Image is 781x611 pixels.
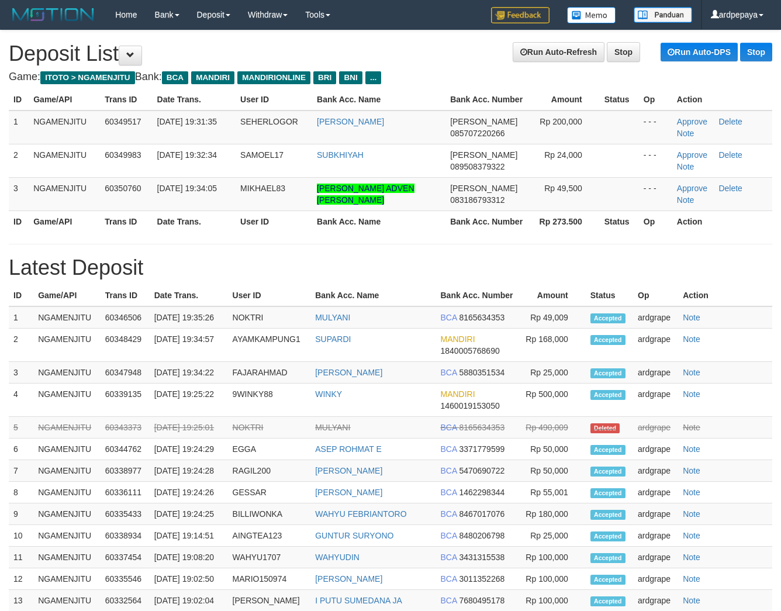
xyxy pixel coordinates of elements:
[677,184,707,193] a: Approve
[740,43,772,61] a: Stop
[518,306,586,329] td: Rp 49,009
[590,467,626,477] span: Accepted
[513,42,604,62] a: Run Auto-Refresh
[440,423,457,432] span: BCA
[40,71,135,84] span: ITOTO > NGAMENJITU
[450,162,504,171] span: 089508379322
[633,547,678,568] td: ardgrape
[33,568,101,590] td: NGAMENJITU
[440,509,457,519] span: BCA
[440,389,475,399] span: MANDIRI
[677,150,707,160] a: Approve
[29,111,100,144] td: NGAMENJITU
[9,256,772,279] h1: Latest Deposit
[150,503,228,525] td: [DATE] 19:24:25
[9,144,29,177] td: 2
[639,144,672,177] td: - - -
[237,71,310,84] span: MANDIRIONLINE
[101,525,150,547] td: 60338934
[683,466,700,475] a: Note
[518,362,586,384] td: Rp 25,000
[228,503,311,525] td: BILLIWONKA
[9,71,772,83] h4: Game: Bank:
[450,184,517,193] span: [PERSON_NAME]
[150,525,228,547] td: [DATE] 19:14:51
[440,488,457,497] span: BCA
[315,466,382,475] a: [PERSON_NAME]
[317,184,414,205] a: [PERSON_NAME] ADVEN [PERSON_NAME]
[29,177,100,210] td: NGAMENJITU
[9,362,33,384] td: 3
[633,285,678,306] th: Op
[633,525,678,547] td: ardgrape
[440,574,457,584] span: BCA
[459,423,504,432] span: 8165634353
[518,460,586,482] td: Rp 50,000
[228,417,311,439] td: NOKTRI
[633,482,678,503] td: ardgrape
[313,71,336,84] span: BRI
[9,482,33,503] td: 8
[9,89,29,111] th: ID
[105,184,141,193] span: 60350760
[459,466,504,475] span: 5470690722
[33,503,101,525] td: NGAMENJITU
[105,117,141,126] span: 60349517
[33,417,101,439] td: NGAMENJITU
[440,334,475,344] span: MANDIRI
[518,285,586,306] th: Amount
[33,329,101,362] td: NGAMENJITU
[718,117,742,126] a: Delete
[590,313,626,323] span: Accepted
[683,553,700,562] a: Note
[228,482,311,503] td: GESSAR
[633,329,678,362] td: ardgrape
[9,210,29,232] th: ID
[440,401,499,410] span: 1460019153050
[590,510,626,520] span: Accepted
[518,503,586,525] td: Rp 180,000
[9,306,33,329] td: 1
[683,334,700,344] a: Note
[590,488,626,498] span: Accepted
[533,89,600,111] th: Amount
[590,596,626,606] span: Accepted
[459,313,504,322] span: 8165634353
[683,313,700,322] a: Note
[33,384,101,417] td: NGAMENJITU
[440,313,457,322] span: BCA
[240,184,285,193] span: MIKHAEL83
[672,210,772,232] th: Action
[445,210,533,232] th: Bank Acc. Number
[150,482,228,503] td: [DATE] 19:24:26
[590,531,626,541] span: Accepted
[683,368,700,377] a: Note
[677,129,694,138] a: Note
[9,384,33,417] td: 4
[9,42,772,65] h1: Deposit List
[633,362,678,384] td: ardgrape
[445,89,533,111] th: Bank Acc. Number
[518,417,586,439] td: Rp 490,009
[491,7,550,23] img: Feedback.jpg
[150,439,228,460] td: [DATE] 19:24:29
[317,117,384,126] a: [PERSON_NAME]
[677,195,694,205] a: Note
[100,210,152,232] th: Trans ID
[590,335,626,345] span: Accepted
[101,362,150,384] td: 60347948
[590,575,626,585] span: Accepted
[315,574,382,584] a: [PERSON_NAME]
[315,596,402,605] a: I PUTU SUMEDANA JA
[315,488,382,497] a: [PERSON_NAME]
[228,568,311,590] td: MARIO150974
[9,525,33,547] td: 10
[33,439,101,460] td: NGAMENJITU
[600,210,639,232] th: Status
[228,384,311,417] td: 9WINKY88
[315,444,382,454] a: ASEP ROHMAT E
[440,531,457,540] span: BCA
[9,285,33,306] th: ID
[33,525,101,547] td: NGAMENJITU
[436,285,518,306] th: Bank Acc. Number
